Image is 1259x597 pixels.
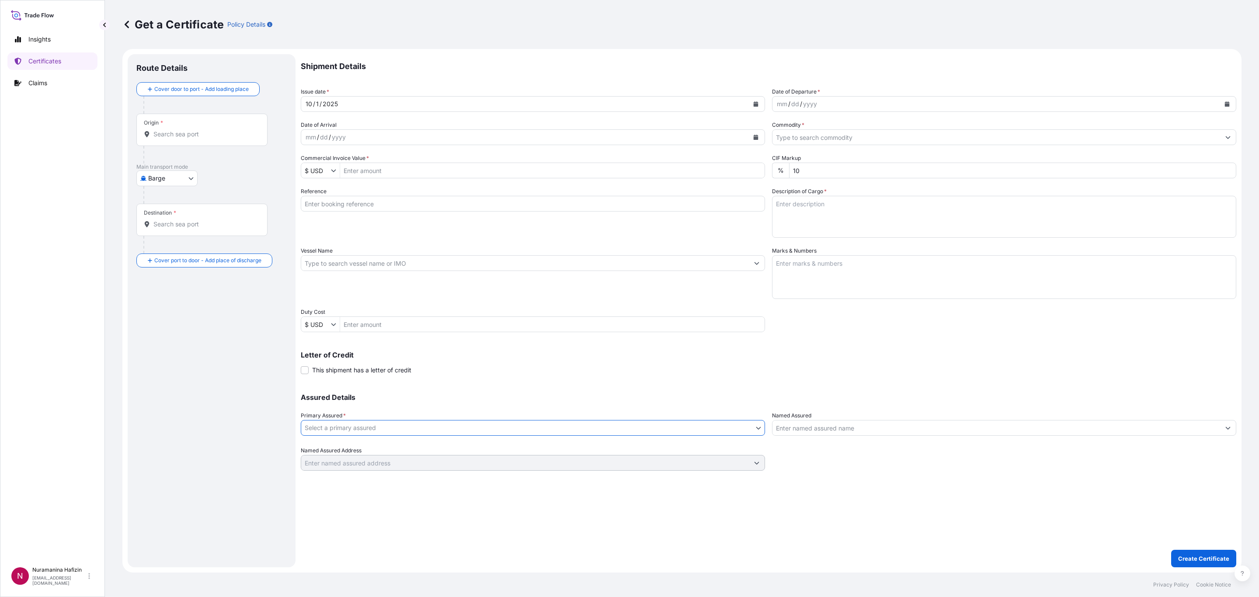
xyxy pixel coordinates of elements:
[7,74,97,92] a: Claims
[319,132,329,142] div: day,
[329,132,331,142] div: /
[301,246,333,255] label: Vessel Name
[153,130,257,139] input: Origin
[312,366,411,375] span: This shipment has a letter of credit
[28,35,51,44] p: Insights
[1220,97,1234,111] button: Calendar
[154,256,261,265] span: Cover port to door - Add place of discharge
[301,163,331,178] input: Commercial Invoice Value
[301,351,1236,358] p: Letter of Credit
[301,308,325,316] label: Duty Cost
[144,209,176,216] div: Destination
[28,57,61,66] p: Certificates
[136,170,198,186] button: Select transport
[17,572,23,580] span: N
[802,99,818,109] div: year,
[153,220,257,229] input: Destination
[772,411,811,420] label: Named Assured
[320,99,322,109] div: /
[301,87,329,96] span: Issue date
[122,17,224,31] p: Get a Certificate
[227,20,265,29] p: Policy Details
[772,129,1220,145] input: Type to search commodity
[317,132,319,142] div: /
[313,99,315,109] div: /
[790,99,800,109] div: day,
[32,566,87,573] p: Nuramanina Hafizin
[749,97,763,111] button: Calendar
[800,99,802,109] div: /
[749,455,765,471] button: Show suggestions
[1153,581,1189,588] a: Privacy Policy
[772,87,820,96] span: Date of Departure
[7,52,97,70] a: Certificates
[28,79,47,87] p: Claims
[305,132,317,142] div: month,
[301,196,765,212] input: Enter booking reference
[789,163,1236,178] input: Enter percentage between 0 and 24%
[772,187,827,196] label: Description of Cargo
[772,420,1220,436] input: Assured Name
[788,99,790,109] div: /
[772,154,801,163] label: CIF Markup
[301,154,369,163] label: Commercial Invoice Value
[772,121,804,129] label: Commodity
[301,394,1236,401] p: Assured Details
[305,99,313,109] div: month,
[322,99,339,109] div: year,
[148,174,165,183] span: Barge
[154,85,249,94] span: Cover door to port - Add loading place
[301,455,749,471] input: Named Assured Address
[301,187,327,196] label: Reference
[136,253,272,267] button: Cover port to door - Add place of discharge
[1196,581,1231,588] a: Cookie Notice
[772,163,789,178] div: %
[1220,420,1236,436] button: Show suggestions
[301,316,331,332] input: Duty Cost
[136,82,260,96] button: Cover door to port - Add loading place
[772,246,817,255] label: Marks & Numbers
[32,575,87,586] p: [EMAIL_ADDRESS][DOMAIN_NAME]
[340,316,765,332] input: Enter amount
[1171,550,1236,567] button: Create Certificate
[331,132,347,142] div: year,
[301,446,362,455] label: Named Assured Address
[331,166,340,175] button: Show suggestions
[749,130,763,144] button: Calendar
[305,423,376,432] span: Select a primary assured
[315,99,320,109] div: day,
[136,63,188,73] p: Route Details
[1220,129,1236,145] button: Show suggestions
[1178,554,1229,563] p: Create Certificate
[301,420,765,436] button: Select a primary assured
[749,255,765,271] button: Show suggestions
[136,163,287,170] p: Main transport mode
[340,163,765,178] input: Enter amount
[301,54,1236,79] p: Shipment Details
[301,255,749,271] input: Type to search vessel name or IMO
[144,119,163,126] div: Origin
[301,121,337,129] span: Date of Arrival
[776,99,788,109] div: month,
[331,320,340,329] button: Show suggestions
[301,411,346,420] span: Primary Assured
[7,31,97,48] a: Insights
